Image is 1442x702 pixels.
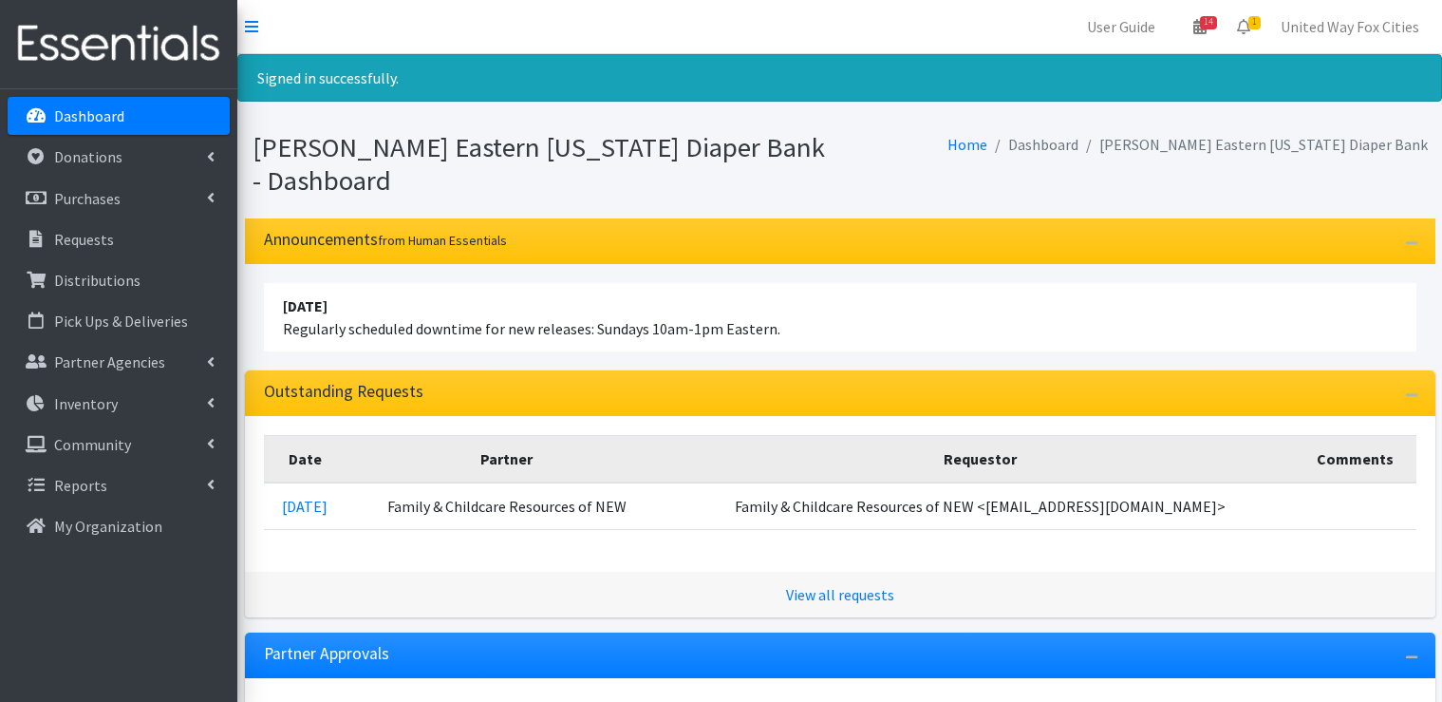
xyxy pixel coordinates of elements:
[264,230,507,250] h3: Announcements
[54,476,107,495] p: Reports
[264,382,423,402] h3: Outstanding Requests
[8,180,230,218] a: Purchases
[1265,8,1434,46] a: United Way Fox Cities
[8,12,230,76] img: HumanEssentials
[1178,8,1222,46] a: 14
[1248,16,1261,29] span: 1
[8,138,230,176] a: Donations
[282,497,328,516] a: [DATE]
[346,483,666,530] td: Family & Childcare Resources of NEW
[264,644,389,664] h3: Partner Approvals
[987,131,1078,159] li: Dashboard
[667,483,1295,530] td: Family & Childcare Resources of NEW <[EMAIL_ADDRESS][DOMAIN_NAME]>
[54,394,118,413] p: Inventory
[8,466,230,504] a: Reports
[8,385,230,423] a: Inventory
[8,426,230,464] a: Community
[264,283,1416,351] li: Regularly scheduled downtime for new releases: Sundays 10am-1pm Eastern.
[947,135,987,154] a: Home
[253,131,833,197] h1: [PERSON_NAME] Eastern [US_STATE] Diaper Bank - Dashboard
[54,352,165,371] p: Partner Agencies
[378,232,507,249] small: from Human Essentials
[283,296,328,315] strong: [DATE]
[54,435,131,454] p: Community
[1078,131,1428,159] li: [PERSON_NAME] Eastern [US_STATE] Diaper Bank
[1200,16,1217,29] span: 14
[667,436,1295,484] th: Requestor
[237,54,1442,102] div: Signed in successfully.
[54,517,162,536] p: My Organization
[264,436,347,484] th: Date
[54,189,121,208] p: Purchases
[8,302,230,340] a: Pick Ups & Deliveries
[8,220,230,258] a: Requests
[8,343,230,381] a: Partner Agencies
[8,261,230,299] a: Distributions
[1222,8,1265,46] a: 1
[54,147,122,166] p: Donations
[346,436,666,484] th: Partner
[1072,8,1170,46] a: User Guide
[54,106,124,125] p: Dashboard
[1294,436,1415,484] th: Comments
[54,312,188,331] p: Pick Ups & Deliveries
[54,230,114,249] p: Requests
[54,271,140,290] p: Distributions
[786,585,894,604] a: View all requests
[8,97,230,135] a: Dashboard
[8,507,230,545] a: My Organization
